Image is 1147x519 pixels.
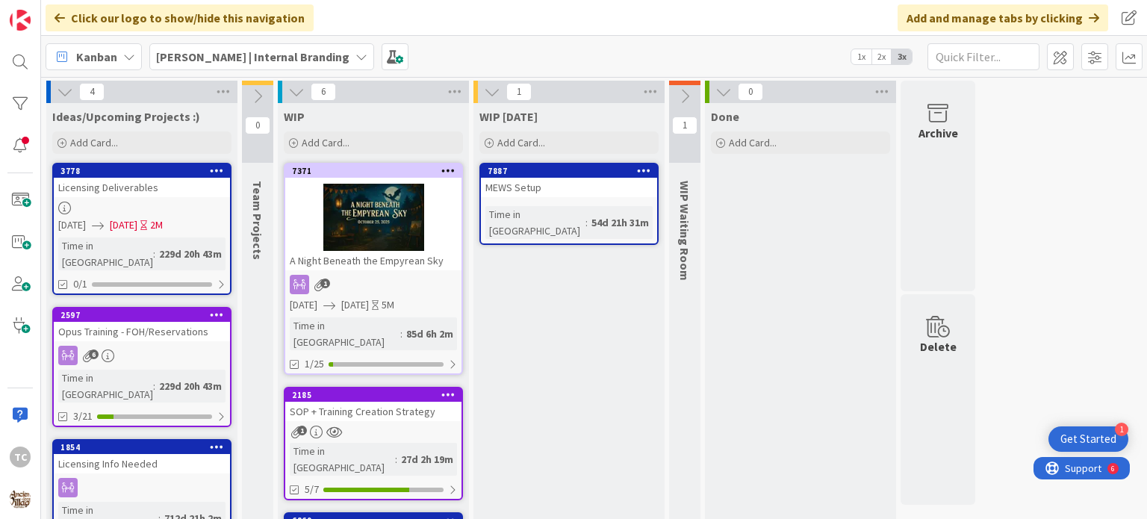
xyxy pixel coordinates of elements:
[672,116,697,134] span: 1
[481,178,657,197] div: MEWS Setup
[311,83,336,101] span: 6
[297,426,307,435] span: 1
[54,454,230,473] div: Licensing Info Needed
[402,326,457,342] div: 85d 6h 2m
[488,166,657,176] div: 7887
[738,83,763,101] span: 0
[1115,423,1128,436] div: 1
[150,217,163,233] div: 2M
[285,164,461,178] div: 7371
[60,442,230,453] div: 1854
[395,451,397,467] span: :
[290,443,395,476] div: Time in [GEOGRAPHIC_DATA]
[70,136,118,149] span: Add Card...
[481,164,657,178] div: 7887
[54,178,230,197] div: Licensing Deliverables
[110,217,137,233] span: [DATE]
[285,251,461,270] div: A Night Beneath the Empyrean Sky
[677,181,692,281] span: WIP Waiting Room
[711,109,739,124] span: Done
[60,310,230,320] div: 2597
[585,214,588,231] span: :
[892,49,912,64] span: 3x
[54,441,230,454] div: 1854
[285,164,461,270] div: 7371A Night Beneath the Empyrean Sky
[1060,432,1116,447] div: Get Started
[285,388,461,421] div: 2185SOP + Training Creation Strategy
[10,447,31,467] div: TC
[73,408,93,424] span: 3/21
[46,4,314,31] div: Click our logo to show/hide this navigation
[898,4,1108,31] div: Add and manage tabs by clicking
[155,246,226,262] div: 229d 20h 43m
[54,164,230,178] div: 3778
[481,164,657,197] div: 7887MEWS Setup
[285,388,461,402] div: 2185
[918,124,958,142] div: Archive
[79,83,105,101] span: 4
[290,297,317,313] span: [DATE]
[89,349,99,359] span: 6
[155,378,226,394] div: 229d 20h 43m
[382,297,394,313] div: 5M
[871,49,892,64] span: 2x
[341,297,369,313] span: [DATE]
[284,109,305,124] span: WIP
[54,308,230,341] div: 2597Opus Training - FOH/Reservations
[397,451,457,467] div: 27d 2h 19m
[320,279,330,288] span: 1
[292,166,461,176] div: 7371
[479,109,538,124] span: WIP Today
[58,217,86,233] span: [DATE]
[588,214,653,231] div: 54d 21h 31m
[153,378,155,394] span: :
[73,276,87,292] span: 0/1
[52,109,200,124] span: Ideas/Upcoming Projects :)
[305,482,319,497] span: 5/7
[497,136,545,149] span: Add Card...
[153,246,155,262] span: :
[485,206,585,239] div: Time in [GEOGRAPHIC_DATA]
[851,49,871,64] span: 1x
[78,6,81,18] div: 6
[54,441,230,473] div: 1854Licensing Info Needed
[54,308,230,322] div: 2597
[60,166,230,176] div: 3778
[156,49,349,64] b: [PERSON_NAME] | Internal Branding
[285,402,461,421] div: SOP + Training Creation Strategy
[302,136,349,149] span: Add Card...
[54,164,230,197] div: 3778Licensing Deliverables
[729,136,777,149] span: Add Card...
[76,48,117,66] span: Kanban
[10,10,31,31] img: Visit kanbanzone.com
[245,116,270,134] span: 0
[54,322,230,341] div: Opus Training - FOH/Reservations
[305,356,324,372] span: 1/25
[58,237,153,270] div: Time in [GEOGRAPHIC_DATA]
[1048,426,1128,452] div: Open Get Started checklist, remaining modules: 1
[400,326,402,342] span: :
[920,338,957,355] div: Delete
[292,390,461,400] div: 2185
[58,370,153,403] div: Time in [GEOGRAPHIC_DATA]
[927,43,1039,70] input: Quick Filter...
[250,181,265,260] span: Team Projects
[31,2,68,20] span: Support
[10,488,31,509] img: avatar
[506,83,532,101] span: 1
[290,317,400,350] div: Time in [GEOGRAPHIC_DATA]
